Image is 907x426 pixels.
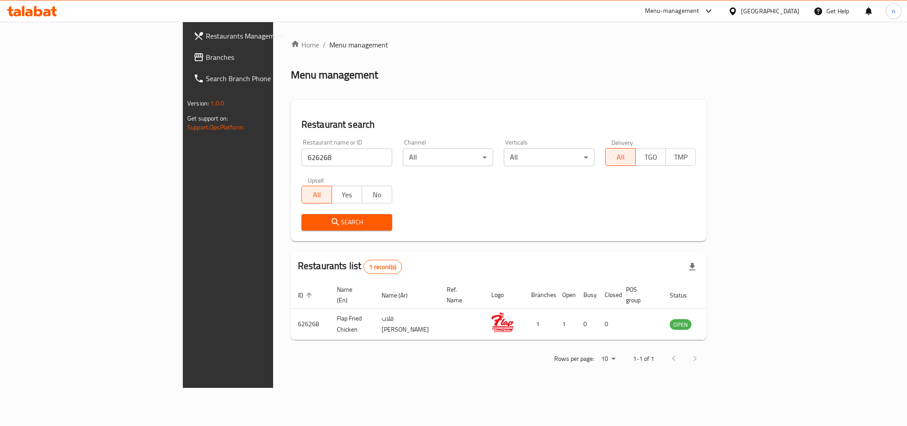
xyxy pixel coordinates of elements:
table: enhanced table [291,281,740,340]
button: All [605,148,636,166]
div: Export file [682,256,703,277]
td: 1 [555,309,576,340]
h2: Menu management [291,68,378,82]
input: Search for restaurant name or ID.. [301,149,392,166]
span: Menu management [329,39,388,50]
th: Open [555,281,576,309]
p: Rows per page: [554,353,594,364]
span: OPEN [670,320,691,330]
button: TGO [635,148,666,166]
td: Flap Fried Chicken [330,309,374,340]
div: All [403,149,494,166]
th: Busy [576,281,598,309]
span: Restaurants Management [206,31,327,41]
div: All [504,149,594,166]
span: 1.0.0 [210,98,224,109]
button: Yes [332,186,362,203]
td: فلاب [PERSON_NAME] [374,309,440,340]
span: Search Branch Phone [206,73,327,84]
div: Total records count [363,260,402,274]
span: No [366,188,389,201]
td: 1 [524,309,555,340]
td: 0 [576,309,598,340]
button: TMP [665,148,696,166]
div: Rows per page: [598,352,619,366]
span: 1 record(s) [364,263,401,271]
h2: Restaurants list [298,259,402,274]
span: TGO [639,151,662,164]
span: Ref. Name [447,284,474,305]
span: All [609,151,632,164]
nav: breadcrumb [291,39,706,50]
h2: Restaurant search [301,118,696,131]
a: Support.OpsPlatform [187,121,243,133]
span: Branches [206,52,327,63]
span: POS group [626,284,652,305]
div: Menu-management [645,6,699,16]
span: TMP [669,151,692,164]
button: No [362,186,392,203]
span: Name (Ar) [382,290,419,301]
th: Branches [524,281,555,309]
img: Flap Fried Chicken [491,311,513,333]
span: Version: [187,98,209,109]
span: Search [309,217,385,228]
button: All [301,186,332,203]
label: Upsell [308,177,324,183]
a: Branches [186,47,334,68]
p: 1-1 of 1 [633,353,654,364]
a: Search Branch Phone [186,68,334,89]
span: Status [670,290,699,301]
td: 0 [598,309,619,340]
th: Closed [598,281,619,309]
th: Logo [484,281,524,309]
span: ID [298,290,315,301]
span: All [305,188,328,201]
span: n [892,6,895,16]
button: Search [301,214,392,231]
span: Yes [336,188,359,201]
div: [GEOGRAPHIC_DATA] [741,6,799,16]
a: Restaurants Management [186,25,334,47]
span: Get support on: [187,113,228,124]
span: Name (En) [337,284,364,305]
label: Delivery [611,139,633,145]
